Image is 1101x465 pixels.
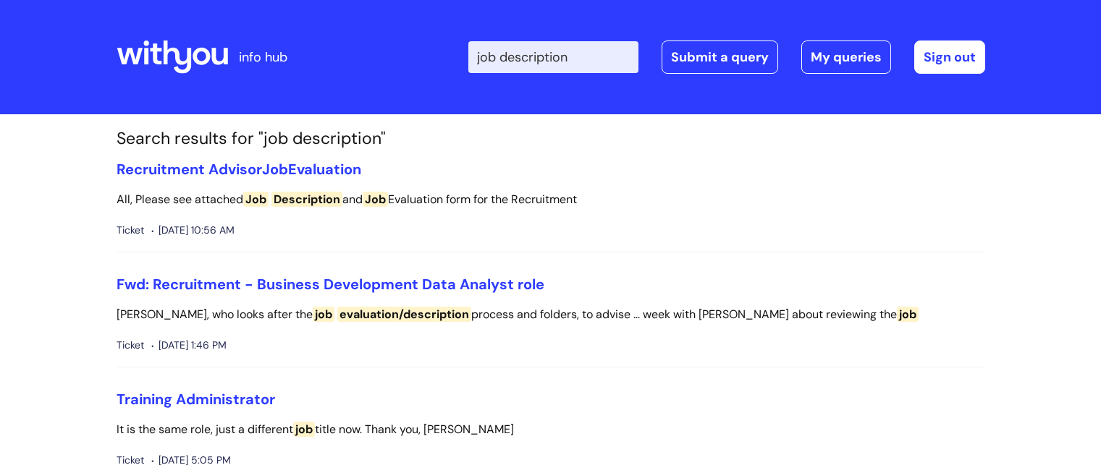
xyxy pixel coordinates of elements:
span: Job [243,192,269,207]
a: Recruitment AdvisorJobEvaluation [117,160,361,179]
span: Ticket [117,336,144,354]
span: evaluation/description [337,307,471,322]
span: job [313,307,334,322]
a: Training Administrator [117,390,275,409]
a: Sign out [914,40,985,74]
span: Description [271,192,342,207]
span: [DATE] 10:56 AM [151,221,235,239]
span: Ticket [117,221,144,239]
span: job [293,422,315,437]
p: It is the same role, just a different title now. Thank you, [PERSON_NAME] [117,419,985,440]
p: [PERSON_NAME], who looks after the process and folders, to advise ... week with [PERSON_NAME] abo... [117,304,985,325]
span: [DATE] 1:46 PM [151,336,227,354]
a: Submit a query [662,40,778,74]
a: My queries [801,40,891,74]
div: | - [468,40,985,74]
h1: Search results for "job description" [117,129,985,149]
span: job [897,307,919,322]
p: All, Please see attached and Evaluation form for the Recruitment [117,189,985,210]
p: info hub [239,46,287,69]
input: Search [468,41,638,73]
a: Fwd: Recruitment - Business Development Data Analyst role [117,275,544,294]
span: Job [363,192,388,207]
span: Job [262,160,288,179]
